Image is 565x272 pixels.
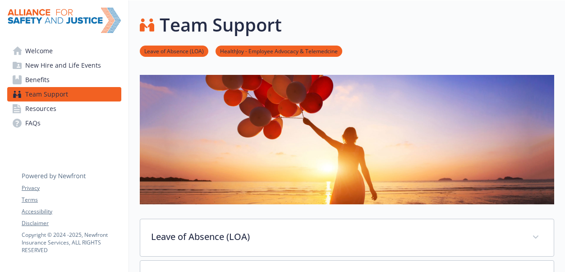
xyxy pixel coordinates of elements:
[7,44,121,58] a: Welcome
[22,231,121,254] p: Copyright © 2024 - 2025 , Newfront Insurance Services, ALL RIGHTS RESERVED
[22,219,121,227] a: Disclaimer
[140,75,554,204] img: team support page banner
[160,11,282,38] h1: Team Support
[22,196,121,204] a: Terms
[7,87,121,101] a: Team Support
[140,46,208,55] a: Leave of Absence (LOA)
[216,46,342,55] a: HealthJoy - Employee Advocacy & Telemedcine
[25,73,50,87] span: Benefits
[7,101,121,116] a: Resources
[151,230,521,244] p: Leave of Absence (LOA)
[22,207,121,216] a: Accessibility
[25,44,53,58] span: Welcome
[25,87,68,101] span: Team Support
[7,58,121,73] a: New Hire and Life Events
[7,116,121,130] a: FAQs
[25,116,41,130] span: FAQs
[140,219,554,256] div: Leave of Absence (LOA)
[22,184,121,192] a: Privacy
[7,73,121,87] a: Benefits
[25,101,56,116] span: Resources
[25,58,101,73] span: New Hire and Life Events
